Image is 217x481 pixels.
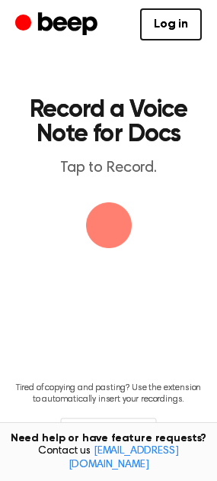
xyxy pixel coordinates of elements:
[9,445,208,472] span: Contact us
[140,8,202,40] a: Log in
[86,202,132,248] img: Beep Logo
[27,98,190,147] h1: Record a Voice Note for Docs
[27,159,190,178] p: Tap to Record.
[69,446,179,470] a: [EMAIL_ADDRESS][DOMAIN_NAME]
[12,383,205,405] p: Tired of copying and pasting? Use the extension to automatically insert your recordings.
[15,10,101,40] a: Beep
